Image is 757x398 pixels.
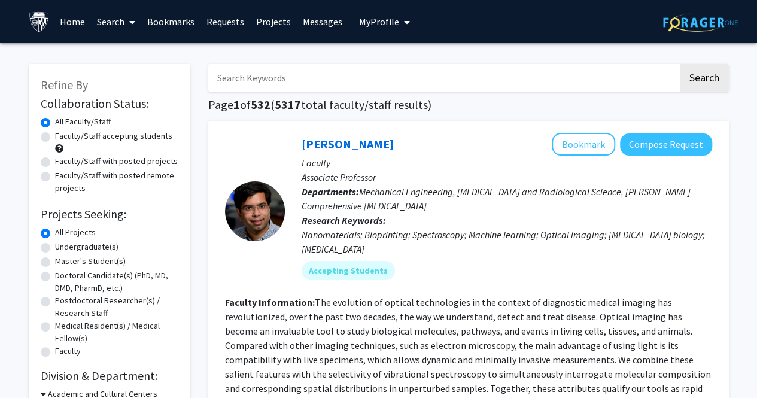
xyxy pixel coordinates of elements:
[55,226,96,239] label: All Projects
[55,255,126,268] label: Master's Student(s)
[55,130,172,142] label: Faculty/Staff accepting students
[200,1,250,42] a: Requests
[552,133,615,156] button: Add Ishan Barman to Bookmarks
[91,1,141,42] a: Search
[55,269,178,294] label: Doctoral Candidate(s) (PhD, MD, DMD, PharmD, etc.)
[41,96,178,111] h2: Collaboration Status:
[297,1,348,42] a: Messages
[359,16,399,28] span: My Profile
[302,186,359,198] b: Departments:
[41,77,88,92] span: Refine By
[302,170,712,184] p: Associate Professor
[302,156,712,170] p: Faculty
[233,97,240,112] span: 1
[41,369,178,383] h2: Division & Department:
[55,345,81,357] label: Faculty
[9,344,51,389] iframe: Chat
[251,97,270,112] span: 532
[302,214,386,226] b: Research Keywords:
[29,11,50,32] img: Johns Hopkins University Logo
[680,64,729,92] button: Search
[302,186,691,212] span: Mechanical Engineering, [MEDICAL_DATA] and Radiological Science, [PERSON_NAME] Comprehensive [MED...
[620,133,712,156] button: Compose Request to Ishan Barman
[302,227,712,256] div: Nanomaterials; Bioprinting; Spectroscopy; Machine learning; Optical imaging; [MEDICAL_DATA] biolo...
[208,98,729,112] h1: Page of ( total faculty/staff results)
[55,155,178,168] label: Faculty/Staff with posted projects
[663,13,738,32] img: ForagerOne Logo
[55,320,178,345] label: Medical Resident(s) / Medical Fellow(s)
[302,261,395,280] mat-chip: Accepting Students
[54,1,91,42] a: Home
[41,207,178,221] h2: Projects Seeking:
[275,97,301,112] span: 5317
[225,296,315,308] b: Faculty Information:
[302,136,394,151] a: [PERSON_NAME]
[55,294,178,320] label: Postdoctoral Researcher(s) / Research Staff
[55,241,118,253] label: Undergraduate(s)
[250,1,297,42] a: Projects
[55,169,178,195] label: Faculty/Staff with posted remote projects
[141,1,200,42] a: Bookmarks
[55,116,111,128] label: All Faculty/Staff
[208,64,678,92] input: Search Keywords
